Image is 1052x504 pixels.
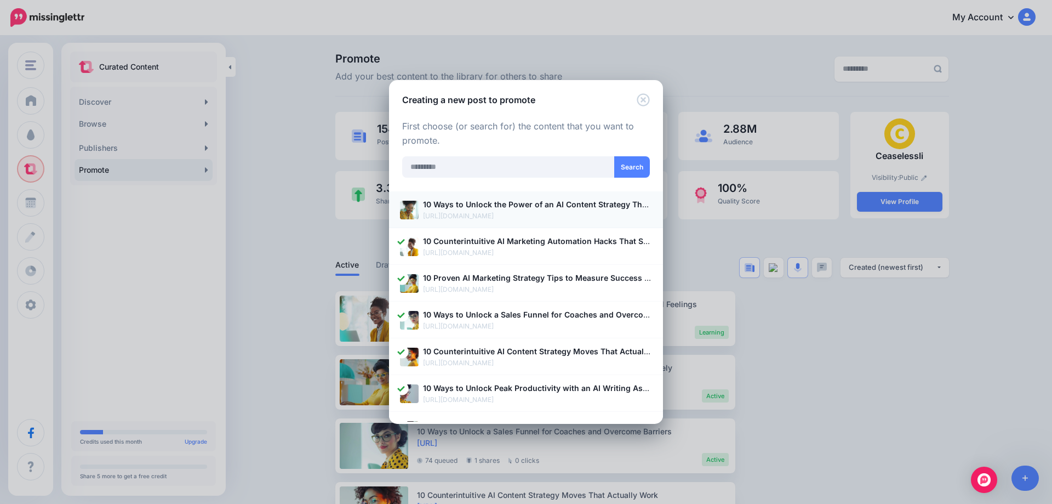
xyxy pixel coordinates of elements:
[614,156,650,178] button: Search
[400,237,419,256] img: b2a42ae559d52cff3510e105ac0ab1f5_thumb.jpg
[423,200,686,209] b: 10 Ways to Unlock the Power of an AI Content Strategy That Converts
[400,384,419,403] img: 6ee1a17c5244b5eec87b040d2a2ea178_thumb.jpg
[423,284,652,295] p: [URL][DOMAIN_NAME]
[400,345,652,369] a: 10 Counterintuitive AI Content Strategy Moves That Actually Work [URL][DOMAIN_NAME]
[402,120,650,148] p: First choose (or search for) the content that you want to promote.
[400,271,652,295] a: 10 Proven AI Marketing Strategy Tips to Measure Success Accurately [URL][DOMAIN_NAME]
[400,348,419,366] img: 6a1ac6adea56a1719eea1786546988b1_thumb.jpg
[423,273,685,282] b: 10 Proven AI Marketing Strategy Tips to Measure Success Accurately
[971,467,997,493] div: Open Intercom Messenger
[423,394,652,405] p: [URL][DOMAIN_NAME]
[400,201,419,219] img: c024e138efa23e93fe36d26cbcc75271_thumb.jpg
[400,382,652,405] a: 10 Ways to Unlock Peak Productivity with an AI Writing Assistant [URL][DOMAIN_NAME]
[423,420,678,429] b: 10 Content Auto Writer Hacks to Master Effortless Content Creation
[400,308,652,332] a: 10 Ways to Unlock a Sales Funnel for Coaches and Overcome Barriers [URL][DOMAIN_NAME]
[423,383,668,393] b: 10 Ways to Unlock Peak Productivity with an AI Writing Assistant
[423,211,652,222] p: [URL][DOMAIN_NAME]
[400,418,652,442] a: 10 Content Auto Writer Hacks to Master Effortless Content Creation [URL][DOMAIN_NAME]
[423,358,652,369] p: [URL][DOMAIN_NAME]
[400,274,419,293] img: 4faf29eb36b4251dba9e5f590c28b638_thumb.jpg
[400,421,419,440] img: 23f24167be12b162e77f701a79b63c5d_thumb.jpg
[637,93,650,107] button: Close
[400,235,652,258] a: 10 Counterintuitive AI Marketing Automation Hacks That Spark Real Feelings [URL][DOMAIN_NAME]
[423,310,687,319] b: 10 Ways to Unlock a Sales Funnel for Coaches and Overcome Barriers
[402,93,535,106] h5: Creating a new post to promote
[423,247,652,258] p: [URL][DOMAIN_NAME]
[423,321,652,332] p: [URL][DOMAIN_NAME]
[423,347,672,356] b: 10 Counterintuitive AI Content Strategy Moves That Actually Work
[400,198,652,222] a: 10 Ways to Unlock the Power of an AI Content Strategy That Converts [URL][DOMAIN_NAME]
[423,236,712,246] b: 10 Counterintuitive AI Marketing Automation Hacks That Spark Real Feelings
[400,311,419,330] img: 9100108db6a31248ec8074d66548546b_thumb.jpg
